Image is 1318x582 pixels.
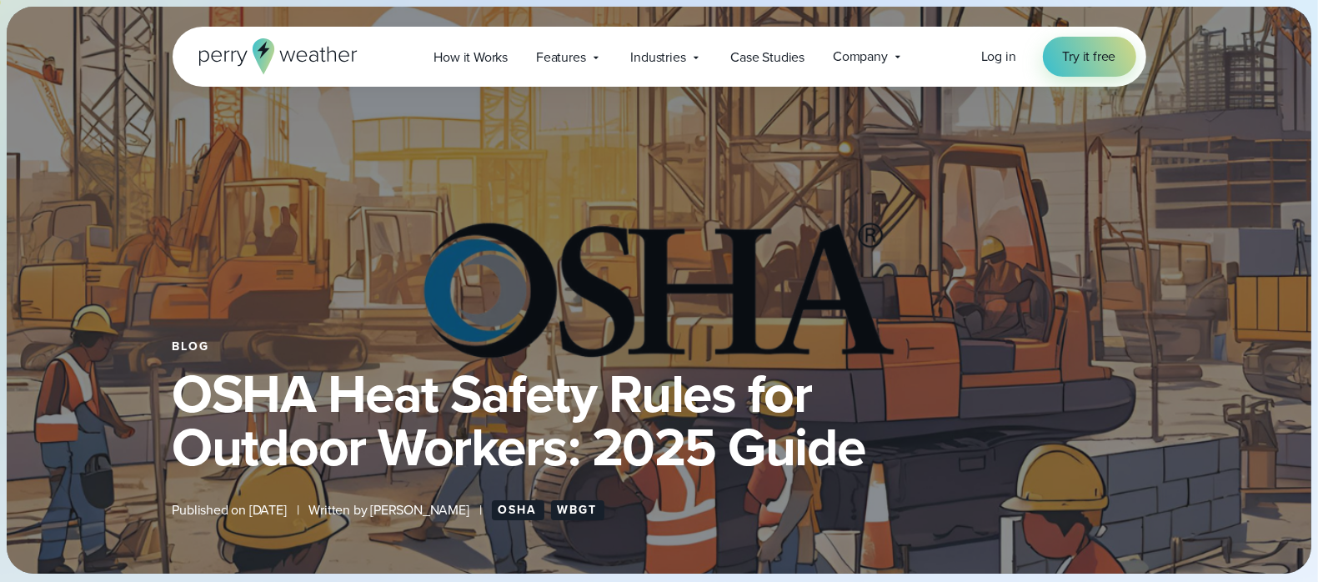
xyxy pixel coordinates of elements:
[297,500,299,520] span: |
[981,47,1016,66] span: Log in
[173,340,1146,354] div: Blog
[631,48,686,68] span: Industries
[731,48,805,68] span: Case Studies
[981,47,1016,67] a: Log in
[309,500,469,520] span: Written by [PERSON_NAME]
[1043,37,1136,77] a: Try it free
[1063,47,1116,67] span: Try it free
[833,47,888,67] span: Company
[173,500,287,520] span: Published on [DATE]
[173,367,1146,474] h1: OSHA Heat Safety Rules for Outdoor Workers: 2025 Guide
[717,40,819,74] a: Case Studies
[536,48,585,68] span: Features
[492,500,544,520] a: OSHA
[434,48,509,68] span: How it Works
[420,40,523,74] a: How it Works
[479,500,482,520] span: |
[551,500,604,520] a: WBGT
